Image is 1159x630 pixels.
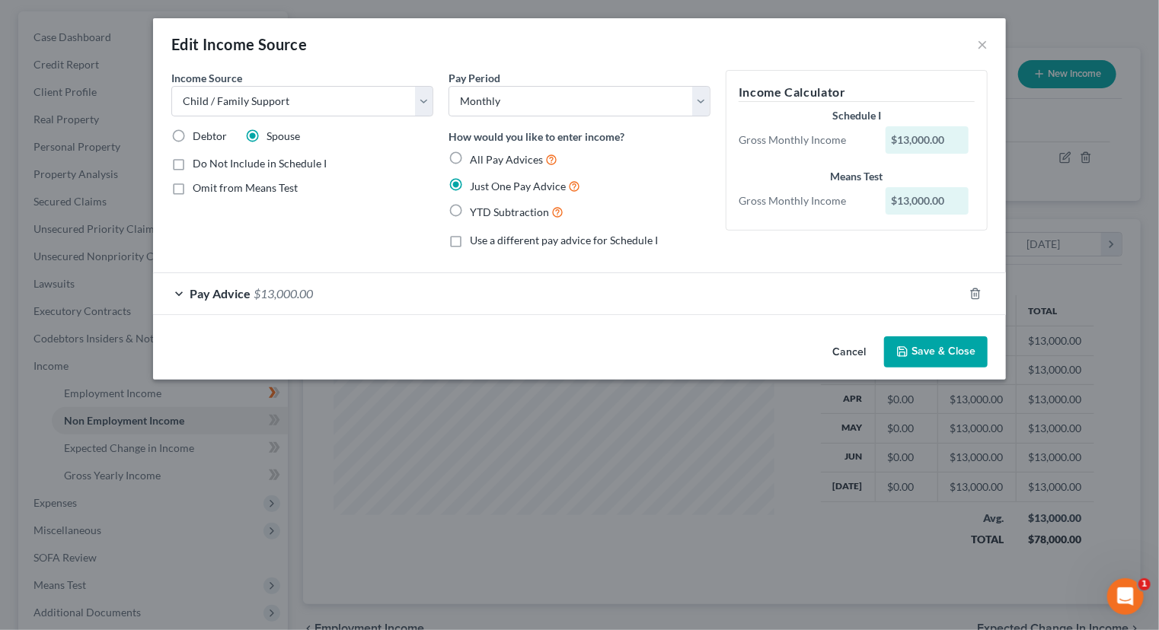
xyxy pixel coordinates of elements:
[470,153,543,166] span: All Pay Advices
[739,108,975,123] div: Schedule I
[731,132,878,148] div: Gross Monthly Income
[193,157,327,170] span: Do Not Include in Schedule I
[977,35,988,53] button: ×
[267,129,300,142] span: Spouse
[886,126,969,154] div: $13,000.00
[886,187,969,215] div: $13,000.00
[739,169,975,184] div: Means Test
[470,205,549,218] span: YTD Subtraction
[820,338,878,368] button: Cancel
[449,129,624,145] label: How would you like to enter income?
[254,286,313,301] span: $13,000.00
[739,83,975,102] h5: Income Calculator
[1107,578,1144,615] iframe: Intercom live chat
[884,336,988,368] button: Save & Close
[171,72,242,84] span: Income Source
[470,180,566,192] span: Just One Pay Advice
[731,193,878,208] div: Gross Monthly Income
[449,70,500,86] label: Pay Period
[193,129,227,142] span: Debtor
[171,33,307,55] div: Edit Income Source
[1138,578,1151,590] span: 1
[190,286,251,301] span: Pay Advice
[470,234,658,247] span: Use a different pay advice for Schedule I
[193,181,298,194] span: Omit from Means Test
